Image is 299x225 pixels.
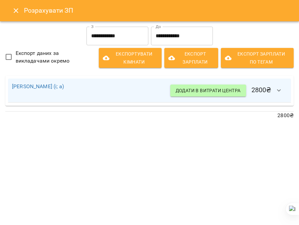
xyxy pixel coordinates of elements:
button: Експортувати кімнати [99,48,162,68]
p: 2800 ₴ [5,112,294,119]
span: Експорт даних за викладачами окремо [16,49,93,65]
span: Додати в витрати центра [176,87,241,95]
span: Експортувати кімнати [104,50,156,66]
button: Close [8,3,24,19]
h6: Розрахувати ЗП [24,5,291,16]
button: Експорт Зарплати [164,48,218,68]
h6: 2800 ₴ [170,83,287,99]
span: Експорт Зарплати по тегам [226,50,288,66]
button: Додати в витрати центра [170,85,246,97]
button: Експорт Зарплати по тегам [221,48,294,68]
span: Експорт Зарплати [170,50,213,66]
a: [PERSON_NAME] (і; а) [12,83,64,90]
